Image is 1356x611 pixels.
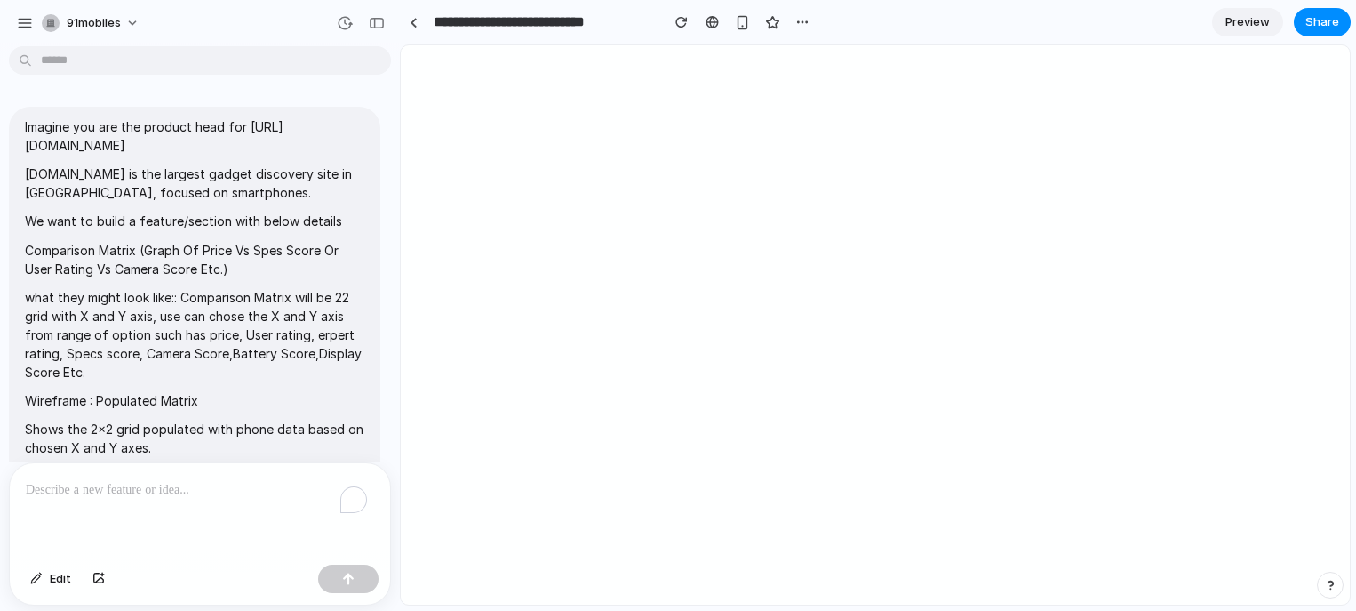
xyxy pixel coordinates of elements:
[25,117,364,155] p: Imagine you are the product head for [URL][DOMAIN_NAME]
[1212,8,1283,36] a: Preview
[25,288,364,382] p: what they might look like:: Comparison Matrix will be 22 grid with X and Y axis, use can chose th...
[50,570,71,588] span: Edit
[1225,13,1270,31] span: Preview
[1294,8,1351,36] button: Share
[25,241,364,278] p: Comparison Matrix (Graph Of Price Vs Spes Score Or User Rating Vs Camera Score Etc.)
[10,463,390,558] div: To enrich screen reader interactions, please activate Accessibility in Grammarly extension settings
[1305,13,1339,31] span: Share
[25,420,364,457] p: Shows the 2x2 grid populated with phone data based on chosen X and Y axes.
[25,165,364,202] p: [DOMAIN_NAME] is the largest gadget discovery site in [GEOGRAPHIC_DATA], focused on smartphones.
[35,9,148,37] button: 91mobiles
[67,14,121,32] span: 91mobiles
[25,212,364,230] p: We want to build a feature/section with below details
[25,391,364,410] p: Wireframe : Populated Matrix
[21,565,80,593] button: Edit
